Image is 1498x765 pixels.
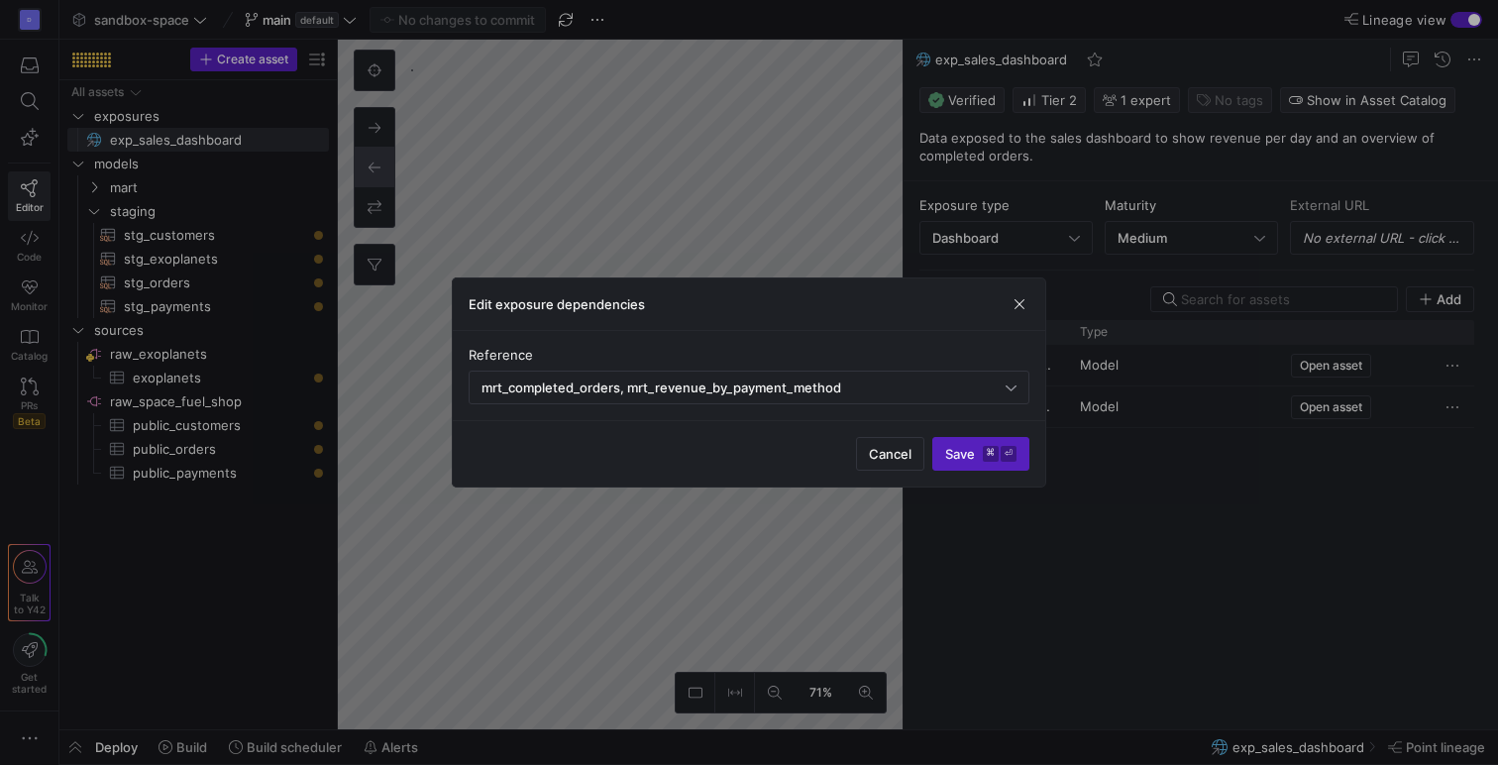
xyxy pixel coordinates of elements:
[856,437,924,471] button: Cancel
[869,446,911,462] span: Cancel
[983,446,999,462] kbd: ⌘
[481,380,841,395] span: mrt_completed_orders, mrt_revenue_by_payment_method
[945,446,1016,462] span: Save
[469,347,533,363] span: Reference
[469,296,645,312] h3: Edit exposure dependencies
[1001,446,1016,462] kbd: ⏎
[932,437,1029,471] button: Save⌘⏎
